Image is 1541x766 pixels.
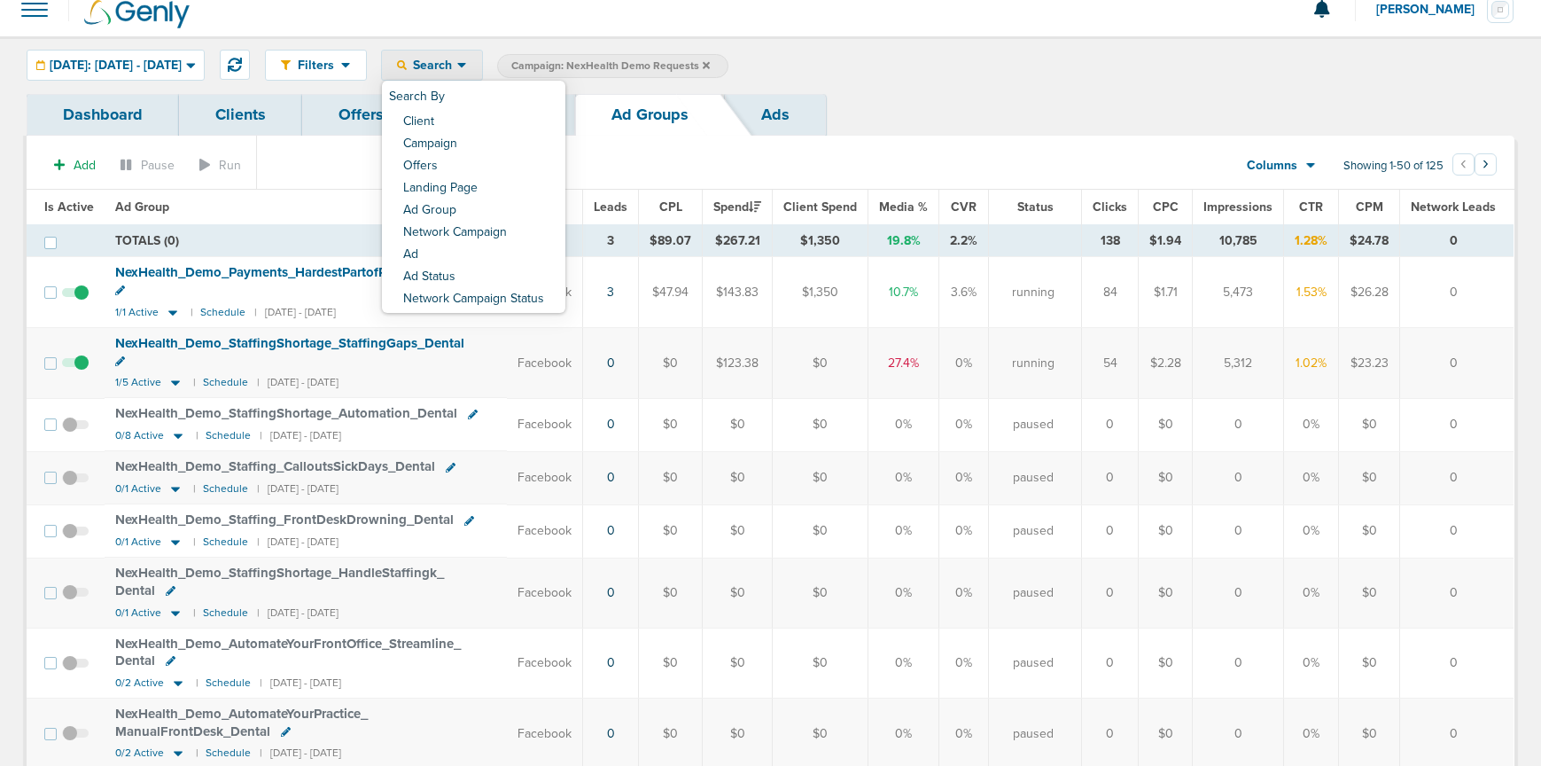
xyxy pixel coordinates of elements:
td: $0 [1339,558,1400,628]
small: | [196,746,197,760]
td: 0 [1193,629,1284,699]
td: 0 [1400,328,1514,398]
button: Add [44,152,105,178]
td: 0 [1400,629,1514,699]
small: Schedule [203,482,248,496]
a: Dashboard [27,94,179,136]
span: [DATE]: [DATE] - [DATE] [50,59,182,72]
span: 0/8 Active [115,429,164,442]
span: paused [1013,416,1054,434]
td: $0 [773,398,868,451]
td: 3.6% [939,257,989,328]
span: 1/1 Active [115,306,159,319]
td: 84 [1082,257,1139,328]
span: paused [1013,469,1054,487]
a: 0 [607,585,615,600]
small: | [193,606,194,620]
small: | [196,429,197,442]
td: 10.7% [868,257,939,328]
td: 0% [1284,504,1339,558]
td: 10,785 [1193,225,1284,257]
span: Add [74,158,96,173]
td: Facebook [507,328,583,398]
td: $89.07 [639,225,703,257]
small: | [DATE] - [DATE] [257,535,339,549]
td: 0% [939,629,989,699]
td: 1.28% [1284,225,1339,257]
td: 0% [868,451,939,504]
a: 3 [607,285,614,300]
td: 0% [868,629,939,699]
span: Clicks [1093,199,1127,215]
small: Schedule [206,429,251,442]
small: Schedule [200,306,245,319]
td: 0 [1082,398,1139,451]
small: | [DATE] - [DATE] [254,306,336,319]
a: Offers [302,94,420,136]
td: 0% [939,504,989,558]
td: 0% [939,398,989,451]
span: Impressions [1203,199,1272,215]
span: Client Spend [783,199,857,215]
span: 0/1 Active [115,606,161,620]
small: Schedule [203,606,248,620]
td: $0 [1139,451,1193,504]
td: $47.94 [639,257,703,328]
td: 0 [1193,398,1284,451]
span: Spend [713,199,761,215]
small: | [196,676,197,690]
td: 0 [1082,451,1139,504]
td: TOTALS (0) [105,225,583,257]
td: 5,312 [1193,328,1284,398]
td: $0 [639,629,703,699]
td: Facebook [507,629,583,699]
span: paused [1013,522,1054,540]
td: $143.83 [703,257,773,328]
td: $123.38 [703,328,773,398]
td: $0 [703,398,773,451]
td: $1.94 [1139,225,1193,257]
a: Offers [382,156,565,178]
td: 0 [1400,504,1514,558]
span: CPM [1356,199,1383,215]
td: 0 [1082,629,1139,699]
td: $2.28 [1139,328,1193,398]
td: $0 [1339,451,1400,504]
td: 0% [868,558,939,628]
small: Schedule [203,535,248,549]
td: $1,350 [773,225,868,257]
td: $267.21 [703,225,773,257]
a: Ad Groups [575,94,725,136]
span: paused [1013,654,1054,672]
td: $0 [1339,629,1400,699]
a: Clients [179,94,302,136]
a: Ad Status [382,267,565,289]
a: 0 [607,470,615,485]
small: | [DATE] - [DATE] [257,482,339,496]
small: | [193,535,194,549]
td: 0 [1193,504,1284,558]
td: $0 [639,328,703,398]
td: 1.53% [1284,257,1339,328]
td: $0 [703,451,773,504]
span: 0/2 Active [115,676,164,690]
td: $0 [703,629,773,699]
span: [PERSON_NAME] [1376,4,1487,16]
td: $0 [773,328,868,398]
span: paused [1013,725,1054,743]
td: $0 [639,451,703,504]
td: 0 [1400,558,1514,628]
span: Media % [879,199,928,215]
td: 0 [1400,225,1514,257]
small: | [193,376,194,389]
button: Go to next page [1475,153,1497,176]
small: | [DATE] - [DATE] [257,376,339,389]
td: $0 [1339,504,1400,558]
a: 0 [607,523,615,538]
td: $0 [703,558,773,628]
td: 0% [1284,629,1339,699]
span: Status [1017,199,1054,215]
span: NexHealth_ Demo_ AutomateYourFrontOffice_ Streamline_ Dental [115,636,461,669]
small: | [DATE] - [DATE] [260,429,341,442]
